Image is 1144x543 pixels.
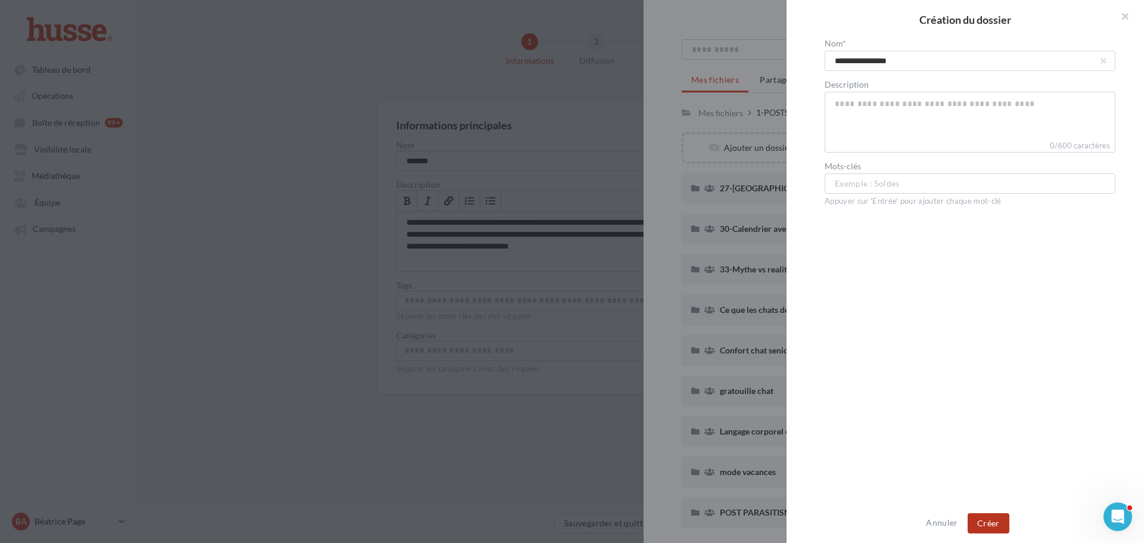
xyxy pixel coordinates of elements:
[835,177,900,190] span: Exemple : Soldes
[825,196,1115,207] div: Appuyer sur 'Entrée' pour ajouter chaque mot-clé
[968,513,1009,533] button: Créer
[1103,502,1132,531] iframe: Intercom live chat
[825,139,1115,153] label: 0/600 caractères
[825,162,1115,170] label: Mots-clés
[921,516,962,530] button: Annuler
[806,14,1125,25] h2: Création du dossier
[825,80,1115,89] label: Description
